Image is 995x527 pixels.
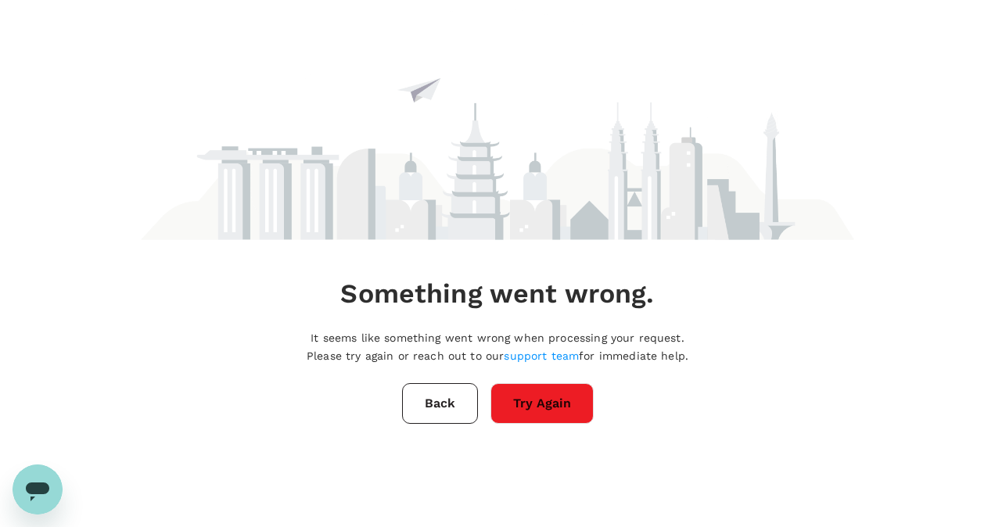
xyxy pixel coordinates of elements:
button: Back [402,383,478,424]
iframe: Button to launch messaging window [13,464,63,514]
a: support team [504,350,579,362]
p: It seems like something went wrong when processing your request. Please try again or reach out to... [307,329,688,364]
img: maintenance [141,9,854,240]
button: Try Again [490,383,594,424]
h4: Something went wrong. [340,278,654,310]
